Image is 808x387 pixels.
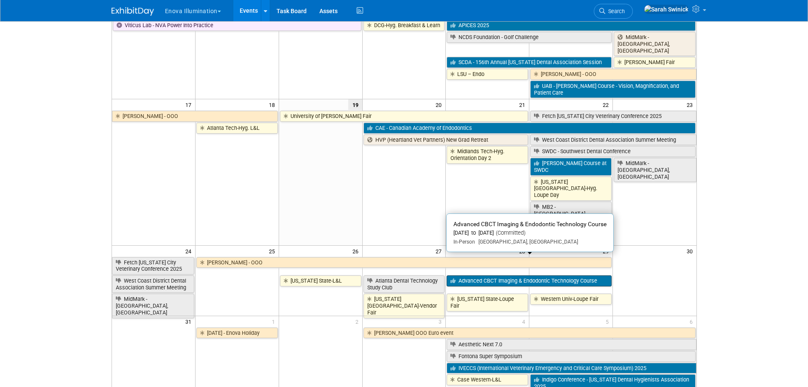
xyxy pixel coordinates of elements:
a: Midlands Tech-Hyg. Orientation Day 2 [447,146,528,163]
a: [US_STATE][GEOGRAPHIC_DATA]-Vendor Fair [363,294,445,318]
a: Viticus Lab - NVA Power Into Practice [113,20,361,31]
a: Advanced CBCT Imaging & Endodontic Technology Course [447,275,612,286]
span: Search [605,8,625,14]
div: [DATE] to [DATE] [453,230,607,237]
a: University of [PERSON_NAME] Fair [280,111,528,122]
a: [DATE] - Enova Holiday [196,328,278,339]
span: 23 [686,99,696,110]
a: Fetch [US_STATE] City Veterinary Conference 2025 [112,257,194,275]
span: 17 [185,99,195,110]
a: [PERSON_NAME] - OOO [112,111,278,122]
span: (Committed) [494,230,526,236]
a: [US_STATE][GEOGRAPHIC_DATA]-Hyg. Loupe Day [530,177,612,201]
span: [GEOGRAPHIC_DATA], [GEOGRAPHIC_DATA] [475,239,578,245]
a: Case Western-L&L [447,374,528,385]
span: 2 [355,316,362,327]
a: [PERSON_NAME] Course at SWDC [530,158,612,175]
a: MB2 - [GEOGRAPHIC_DATA][US_STATE] Hygiene Education [530,202,612,226]
span: 6 [689,316,696,327]
a: LSU – Endo [447,69,528,80]
span: Advanced CBCT Imaging & Endodontic Technology Course [453,221,607,227]
a: West Coast District Dental Association Summer Meeting [530,135,696,146]
a: NCDS Foundation - Golf Challenge [447,32,612,43]
a: Search [594,4,633,19]
span: 31 [185,316,195,327]
span: 25 [268,246,279,256]
span: 19 [348,99,362,110]
a: CAE - Canadian Academy of Endodontics [363,123,696,134]
img: ExhibitDay [112,7,154,16]
span: 30 [686,246,696,256]
a: MidMark - [GEOGRAPHIC_DATA], [GEOGRAPHIC_DATA] [614,32,695,56]
span: 1 [271,316,279,327]
a: [PERSON_NAME] Fair [614,57,695,68]
img: Sarah Swinick [644,5,689,14]
span: 22 [602,99,612,110]
a: DCG-Hyg. Breakfast & Learn [363,20,445,31]
span: 3 [438,316,445,327]
span: 18 [268,99,279,110]
a: Western Univ-Loupe Fair [530,294,612,305]
span: 27 [435,246,445,256]
a: [PERSON_NAME] - OOO [196,257,612,268]
a: West Coast District Dental Association Summer Meeting [112,275,194,293]
a: APICES 2025 [447,20,695,31]
span: 20 [435,99,445,110]
a: [PERSON_NAME] - OOO [530,69,696,80]
a: Atlanta Dental Technology Study Club [363,275,445,293]
a: MidMark - [GEOGRAPHIC_DATA], [GEOGRAPHIC_DATA] [614,158,696,182]
a: Fetch [US_STATE] City Veterinary Conference 2025 [530,111,696,122]
a: Aesthetic Next 7.0 [447,339,696,350]
a: Atlanta Tech-Hyg. L&L [196,123,278,134]
span: 5 [605,316,612,327]
span: 4 [521,316,529,327]
a: [US_STATE] State-L&L [280,275,361,286]
a: SWDC - Southwest Dental Conference [530,146,695,157]
a: [PERSON_NAME] OOO Euro event [363,328,696,339]
a: UAB - [PERSON_NAME] Course - Vision, Magnification, and Patient Care [530,81,695,98]
a: MidMark - [GEOGRAPHIC_DATA], [GEOGRAPHIC_DATA] [112,294,194,318]
span: 21 [518,99,529,110]
a: HVP (Heartland Vet Partners) New Grad Retreat [363,135,528,146]
a: IVECCS (International Veterinary Emergency and Critical Care Symposium) 2025 [447,363,696,374]
a: [US_STATE] State-Loupe Fair [447,294,528,311]
span: 26 [352,246,362,256]
span: In-Person [453,239,475,245]
a: SCDA - 156th Annual [US_STATE] Dental Association Session [447,57,612,68]
span: 24 [185,246,195,256]
a: Fontona Super Symposium [447,351,695,362]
